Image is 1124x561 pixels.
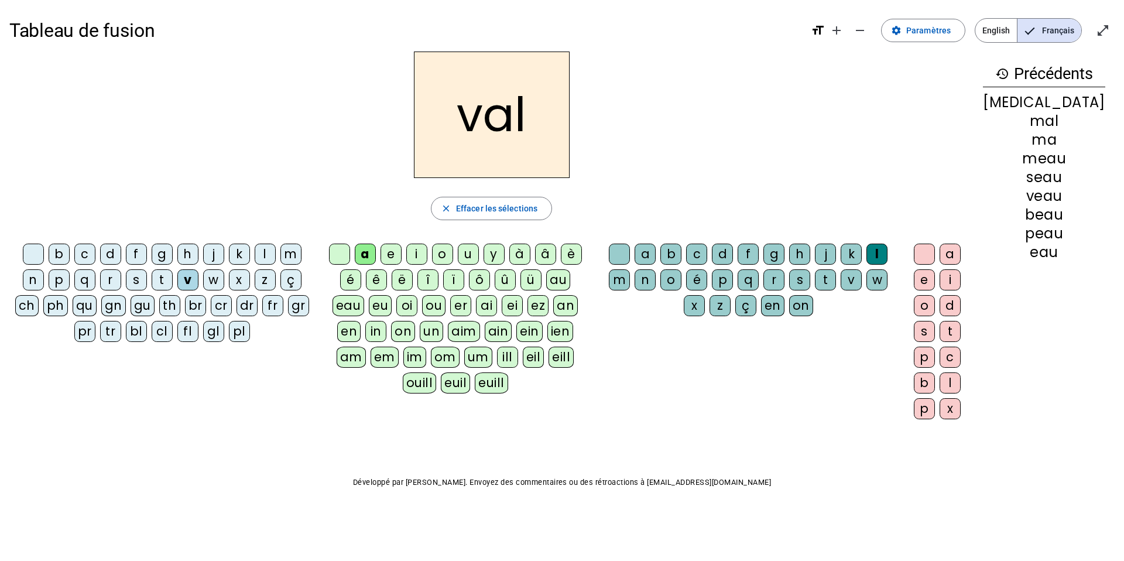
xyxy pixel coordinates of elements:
div: t [152,269,173,290]
div: [MEDICAL_DATA] [983,95,1105,110]
div: er [450,295,471,316]
div: a [355,244,376,265]
div: um [464,347,492,368]
div: m [609,269,630,290]
div: ouill [403,372,436,394]
div: euil [441,372,470,394]
div: ien [547,321,574,342]
div: gl [203,321,224,342]
div: bl [126,321,147,342]
div: a [635,244,656,265]
div: m [280,244,301,265]
div: gu [131,295,155,316]
div: c [686,244,707,265]
div: j [815,244,836,265]
div: x [940,398,961,419]
div: ei [502,295,523,316]
div: o [660,269,681,290]
div: l [940,372,961,394]
div: g [152,244,173,265]
div: d [712,244,733,265]
div: n [635,269,656,290]
div: e [914,269,935,290]
div: k [841,244,862,265]
div: ph [43,295,68,316]
div: w [203,269,224,290]
div: ç [735,295,756,316]
div: x [684,295,705,316]
h3: Précédents [983,61,1105,87]
mat-icon: add [830,23,844,37]
div: seau [983,170,1105,184]
div: b [914,372,935,394]
button: Effacer les sélections [431,197,552,220]
div: p [712,269,733,290]
div: h [177,244,198,265]
div: br [185,295,206,316]
div: f [738,244,759,265]
div: gr [288,295,309,316]
div: en [761,295,784,316]
div: am [337,347,366,368]
div: â [535,244,556,265]
div: veau [983,189,1105,203]
div: u [458,244,479,265]
div: ç [280,269,301,290]
div: eau [333,295,365,316]
div: f [126,244,147,265]
div: eu [369,295,392,316]
div: om [431,347,460,368]
button: Entrer en plein écran [1091,19,1115,42]
div: ô [469,269,490,290]
div: euill [475,372,508,394]
div: z [710,295,731,316]
div: à [509,244,530,265]
div: aim [448,321,480,342]
div: fr [262,295,283,316]
div: qu [73,295,97,316]
span: English [975,19,1017,42]
div: cl [152,321,173,342]
div: é [340,269,361,290]
span: Effacer les sélections [456,201,537,215]
div: j [203,244,224,265]
div: h [789,244,810,265]
div: oi [396,295,417,316]
button: Paramètres [881,19,965,42]
div: i [406,244,427,265]
div: on [391,321,415,342]
div: y [484,244,505,265]
div: ai [476,295,497,316]
div: on [789,295,813,316]
div: û [495,269,516,290]
div: q [738,269,759,290]
div: gn [101,295,126,316]
div: w [866,269,887,290]
div: r [763,269,784,290]
button: Diminuer la taille de la police [848,19,872,42]
div: beau [983,208,1105,222]
div: eil [523,347,544,368]
div: z [255,269,276,290]
div: o [432,244,453,265]
div: an [553,295,578,316]
div: q [74,269,95,290]
div: ou [422,295,446,316]
div: fl [177,321,198,342]
div: ill [497,347,518,368]
div: em [371,347,399,368]
div: c [940,347,961,368]
mat-icon: open_in_full [1096,23,1110,37]
h1: Tableau de fusion [9,12,801,49]
div: meau [983,152,1105,166]
mat-button-toggle-group: Language selection [975,18,1082,43]
div: a [940,244,961,265]
div: ü [520,269,542,290]
div: l [866,244,887,265]
div: g [763,244,784,265]
div: d [100,244,121,265]
span: Français [1017,19,1081,42]
div: x [229,269,250,290]
div: ma [983,133,1105,147]
div: in [365,321,386,342]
